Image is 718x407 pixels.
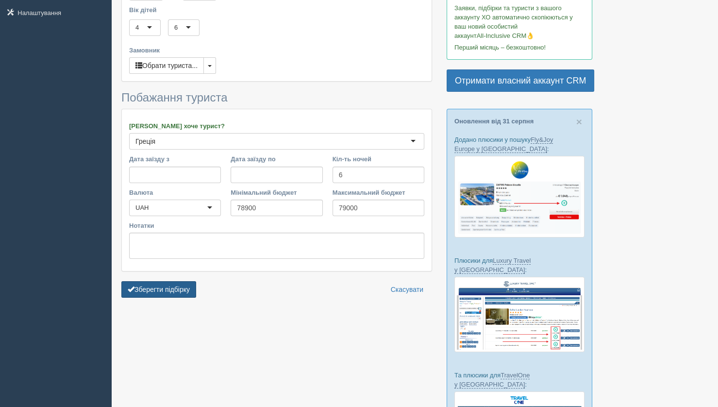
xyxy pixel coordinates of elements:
label: Дата заїзду по [231,154,322,164]
a: Fly&Joy Europe у [GEOGRAPHIC_DATA] [454,136,553,153]
img: luxury-travel-%D0%BF%D0%BE%D0%B4%D0%B1%D0%BE%D1%80%D0%BA%D0%B0-%D1%81%D1%80%D0%BC-%D0%B4%D0%BB%D1... [454,277,584,352]
span: × [576,116,582,127]
span: All-Inclusive CRM👌 [477,32,534,39]
div: Греція [135,136,155,146]
a: TravelOne у [GEOGRAPHIC_DATA] [454,372,530,389]
label: Мінімальний бюджет [231,188,322,197]
a: Оновлення від 31 серпня [454,118,534,125]
label: Замовник [129,46,424,55]
a: Luxury Travel у [GEOGRAPHIC_DATA] [454,257,531,274]
label: Дата заїзду з [129,154,221,164]
label: Валюта [129,188,221,197]
p: Плюсики для : [454,256,584,274]
label: [PERSON_NAME] хоче турист? [129,121,424,131]
button: Обрати туриста... [129,57,204,74]
div: 6 [174,23,178,33]
label: Нотатки [129,221,424,230]
p: Перший місяць – безкоштовно! [454,43,584,52]
label: Максимальний бюджет [333,188,424,197]
label: Вік дітей [129,5,424,15]
button: Зберегти підбірку [121,281,196,298]
p: Заявки, підбірки та туристи з вашого аккаунту ХО автоматично скопіюються у ваш новий особистий ак... [454,3,584,40]
div: UAH [135,203,149,213]
p: Додано плюсики у пошуку : [454,135,584,153]
div: 4 [135,23,139,33]
button: Close [576,117,582,127]
label: Кіл-ть ночей [333,154,424,164]
input: 7-10 або 7,10,14 [333,167,424,183]
img: fly-joy-de-proposal-crm-for-travel-agency.png [454,156,584,237]
a: Скасувати [384,281,430,298]
span: Побажання туриста [121,91,228,104]
a: Отримати власний аккаунт CRM [447,69,594,92]
p: Та плюсики для : [454,371,584,389]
